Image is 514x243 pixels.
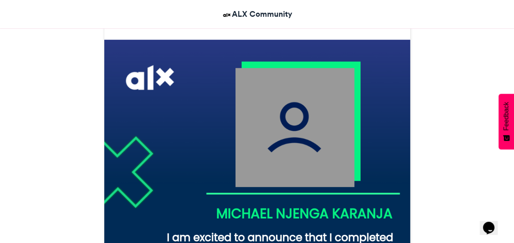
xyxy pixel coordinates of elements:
[498,94,514,149] button: Feedback - Show survey
[480,210,506,235] iframe: chat widget
[222,10,232,20] img: ALX Community
[222,8,292,20] a: ALX Community
[503,102,510,130] span: Feedback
